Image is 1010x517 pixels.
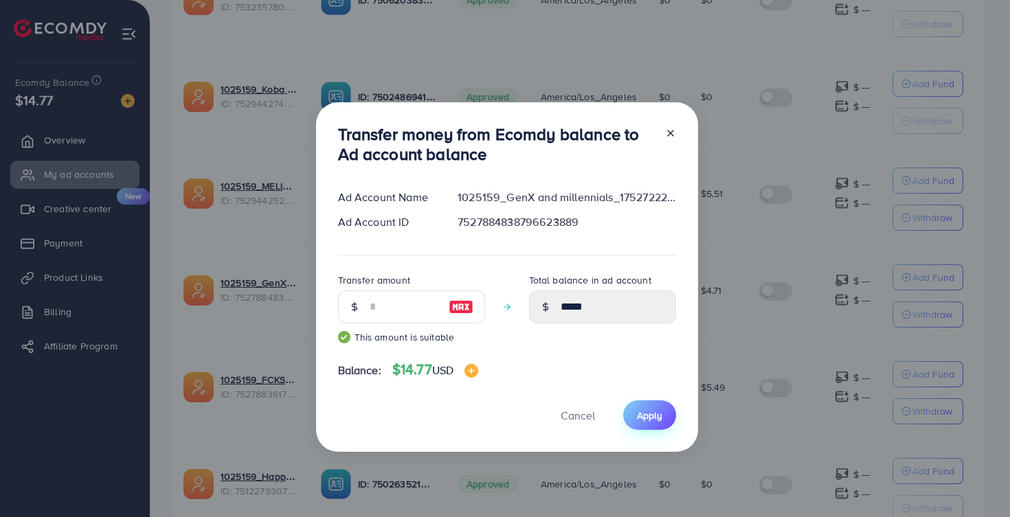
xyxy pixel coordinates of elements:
[338,273,410,287] label: Transfer amount
[447,214,686,230] div: 7527884838796623889
[392,361,478,378] h4: $14.77
[338,330,485,344] small: This amount is suitable
[447,189,686,205] div: 1025159_GenX and millennials_1752722279617
[327,189,447,205] div: Ad Account Name
[623,400,676,430] button: Apply
[464,364,478,378] img: image
[327,214,447,230] div: Ad Account ID
[449,299,473,315] img: image
[543,400,612,430] button: Cancel
[529,273,651,287] label: Total balance in ad account
[952,455,1000,507] iframe: Chat
[561,408,595,423] span: Cancel
[338,363,381,378] span: Balance:
[432,363,453,378] span: USD
[338,124,654,164] h3: Transfer money from Ecomdy balance to Ad account balance
[637,409,662,422] span: Apply
[338,331,350,343] img: guide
